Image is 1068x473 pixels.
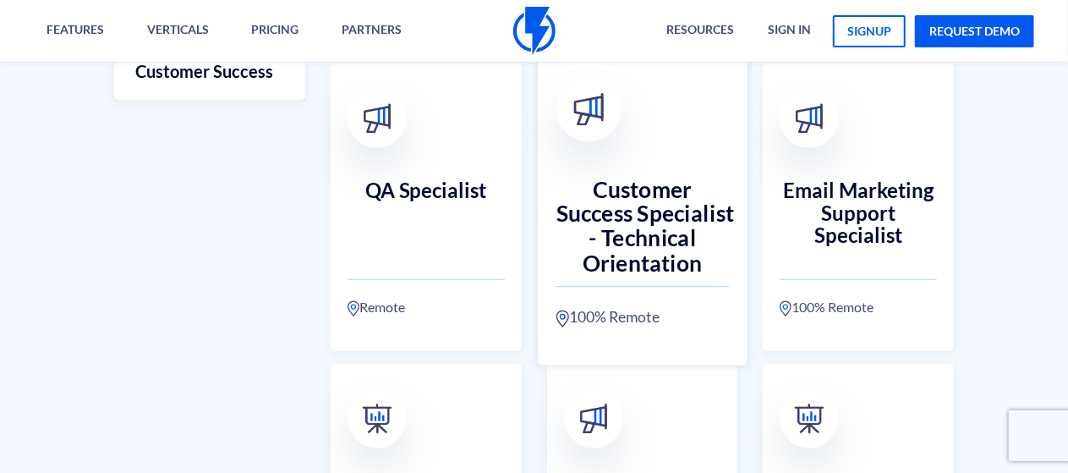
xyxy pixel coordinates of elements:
[537,49,747,366] a: Customer Success Specialist - Technical Orientation 100% Remote
[763,63,954,351] a: Email Marketing Support Specialist 100% Remote
[348,300,359,317] img: location.svg
[795,103,824,133] img: broadcast.svg
[780,300,791,317] img: location.svg
[572,93,605,126] img: broadcast.svg
[780,179,937,247] h3: Email Marketing Support Specialist
[791,297,874,317] span: 100% Remote
[578,404,608,433] img: broadcast.svg
[348,179,505,247] h3: QA Specialist
[569,305,660,327] span: 100% Remote
[556,310,568,328] img: location.svg
[795,404,824,433] img: 03-1.png
[915,15,1034,47] a: request demo
[359,297,405,317] span: Remote
[331,63,522,351] a: QA Specialist Remote
[556,177,728,251] h3: Customer Success Specialist - Technical Orientation
[362,103,392,133] img: broadcast.svg
[362,404,392,433] img: 03-1.png
[833,15,906,47] a: signup
[114,42,305,101] a: Customer Success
